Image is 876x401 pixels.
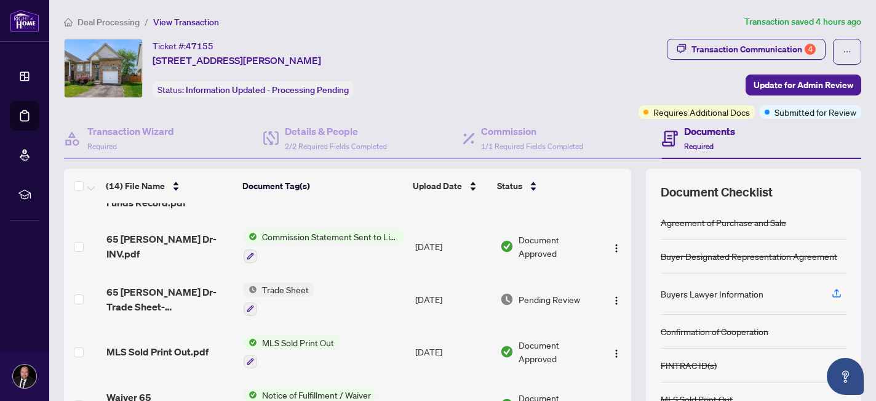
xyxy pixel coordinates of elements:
div: FINTRAC ID(s) [661,358,717,372]
img: Status Icon [244,230,257,243]
span: ellipsis [843,47,851,56]
article: Transaction saved 4 hours ago [744,15,861,29]
span: Document Approved [519,338,596,365]
img: Logo [611,296,621,306]
img: Profile Icon [13,365,36,388]
span: 65 [PERSON_NAME] Dr-Trade Sheet-[PERSON_NAME] to Review.pdf [106,285,234,314]
span: Submitted for Review [774,105,856,119]
button: Status IconTrade Sheet [244,283,314,316]
span: Document Approved [519,233,596,260]
div: 4 [805,44,816,55]
span: Document Checklist [661,184,773,201]
span: Pending Review [519,293,580,306]
h4: Transaction Wizard [87,124,174,139]
span: Requires Additional Docs [653,105,750,119]
img: Logo [611,243,621,253]
img: Document Status [500,345,514,358]
button: Logo [607,237,626,256]
span: Status [497,179,522,193]
td: [DATE] [410,273,495,326]
h4: Commission [481,124,583,139]
img: Status Icon [244,336,257,349]
span: 47155 [186,41,213,52]
h4: Documents [684,124,735,139]
button: Logo [607,342,626,362]
td: [DATE] [410,326,495,379]
td: [DATE] [410,220,495,273]
span: Commission Statement Sent to Listing Brokerage [257,230,403,243]
span: [STREET_ADDRESS][PERSON_NAME] [153,53,321,68]
span: MLS Sold Print Out.pdf [106,344,209,359]
img: Document Status [500,240,514,253]
button: Open asap [827,358,864,395]
div: Agreement of Purchase and Sale [661,216,786,229]
span: 2/2 Required Fields Completed [285,142,387,151]
img: logo [10,9,39,32]
span: Upload Date [413,179,462,193]
span: View Transaction [153,17,219,28]
span: Update for Admin Review [754,75,853,95]
div: Buyer Designated Representation Agreement [661,249,837,263]
img: Document Status [500,293,514,306]
button: Transaction Communication4 [667,39,826,60]
div: Status: [153,81,354,98]
img: IMG-X12244118_1.jpg [65,39,142,97]
div: Transaction Communication [691,39,816,59]
th: Upload Date [408,169,492,203]
span: (14) File Name [106,179,165,193]
span: Trade Sheet [257,283,314,296]
h4: Details & People [285,124,387,139]
button: Status IconMLS Sold Print Out [244,336,339,369]
img: Logo [611,349,621,358]
span: 65 [PERSON_NAME] Dr-INV.pdf [106,232,234,261]
span: MLS Sold Print Out [257,336,339,349]
span: home [64,18,73,26]
th: Document Tag(s) [237,169,408,203]
th: (14) File Name [101,169,237,203]
th: Status [492,169,597,203]
button: Logo [607,290,626,309]
li: / [145,15,148,29]
span: Information Updated - Processing Pending [186,84,349,95]
span: Required [684,142,714,151]
div: Ticket #: [153,39,213,53]
button: Status IconCommission Statement Sent to Listing Brokerage [244,230,403,263]
span: Required [87,142,117,151]
div: Confirmation of Cooperation [661,325,768,338]
img: Status Icon [244,283,257,296]
span: 1/1 Required Fields Completed [481,142,583,151]
button: Update for Admin Review [746,75,861,95]
span: Deal Processing [78,17,140,28]
div: Buyers Lawyer Information [661,287,763,301]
